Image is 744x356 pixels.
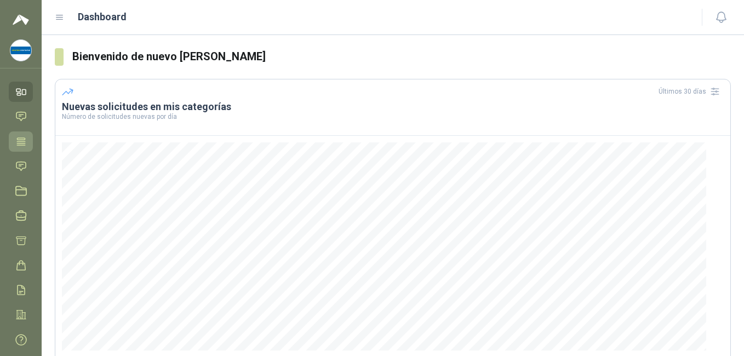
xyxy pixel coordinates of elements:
[62,113,724,120] p: Número de solicitudes nuevas por día
[13,13,29,26] img: Logo peakr
[659,83,724,100] div: Últimos 30 días
[10,40,31,61] img: Company Logo
[72,48,731,65] h3: Bienvenido de nuevo [PERSON_NAME]
[78,9,127,25] h1: Dashboard
[62,100,724,113] h3: Nuevas solicitudes en mis categorías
